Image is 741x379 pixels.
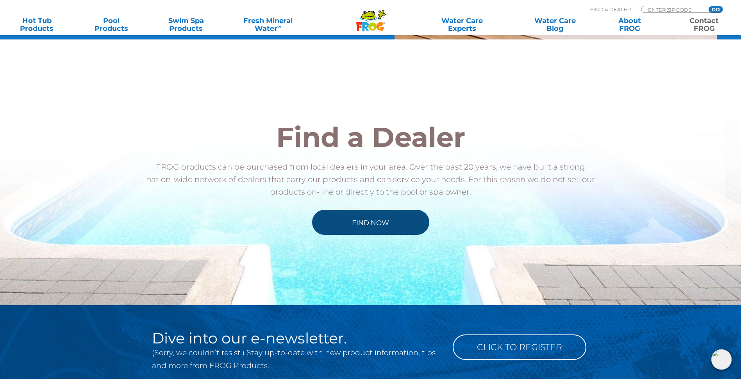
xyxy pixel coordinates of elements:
[600,17,659,32] a: AboutFROG
[709,6,723,13] input: GO
[82,17,141,32] a: PoolProducts
[157,17,215,32] a: Swim SpaProducts
[232,17,304,32] a: Fresh MineralWater∞
[312,210,429,235] a: Find Now
[453,334,586,360] a: Click to Register
[675,17,733,32] a: ContactFROG
[526,17,584,32] a: Water CareBlog
[142,123,599,151] h2: Find a Dealer
[152,331,441,346] h2: Dive into our e-newsletter.
[142,161,599,198] p: FROG products can be purchased from local dealers in your area. Over the past 20 years, we have b...
[711,349,732,370] img: openIcon
[590,6,631,13] p: Find A Dealer
[8,17,66,32] a: Hot TubProducts
[152,346,441,372] p: (Sorry, we couldn’t resist.) Stay up-to-date with new product information, tips and more from FRO...
[415,17,509,32] a: Water CareExperts
[647,6,700,13] input: Zip Code Form
[277,23,281,29] sup: ∞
